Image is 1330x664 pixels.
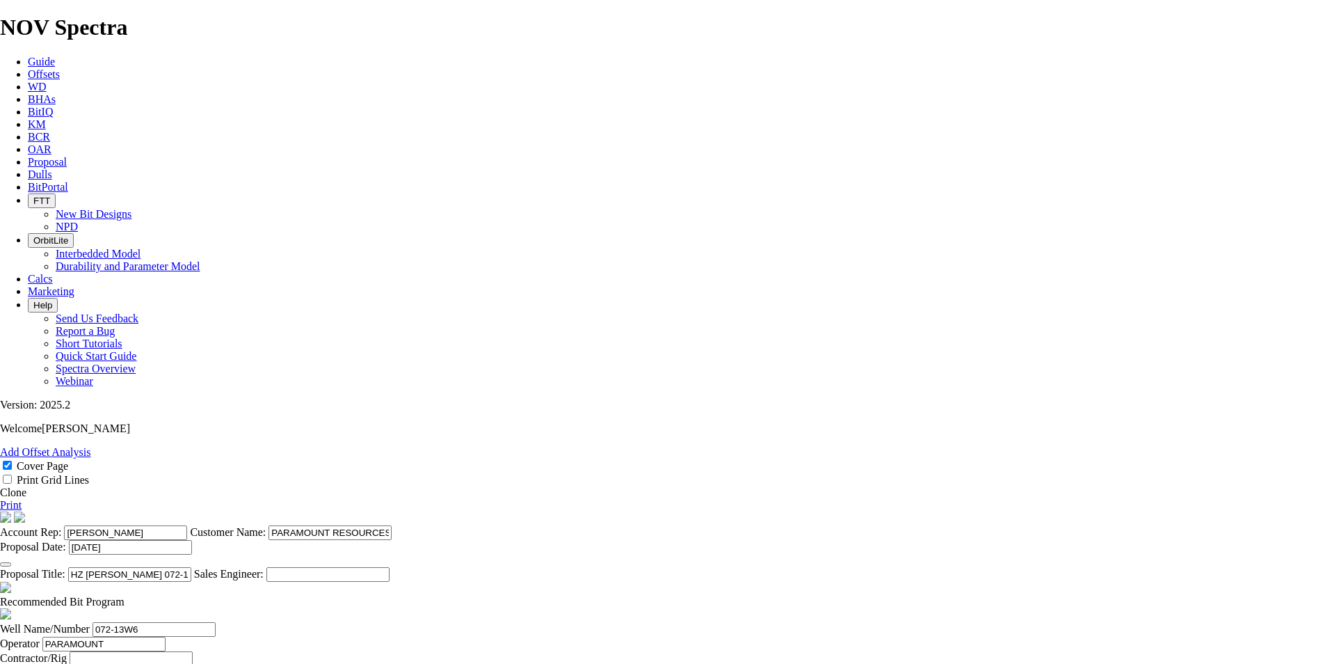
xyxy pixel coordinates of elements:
[56,221,78,232] a: NPD
[28,285,74,297] a: Marketing
[14,512,25,523] img: cover-graphic.e5199e77.png
[28,68,60,80] a: Offsets
[56,248,141,260] a: Interbedded Model
[28,298,58,313] button: Help
[28,56,55,68] a: Guide
[190,526,266,538] label: Customer Name:
[194,568,264,580] label: Sales Engineer:
[56,313,138,324] a: Send Us Feedback
[28,131,50,143] a: BCR
[56,325,115,337] a: Report a Bug
[56,338,122,349] a: Short Tutorials
[28,168,52,180] a: Dulls
[56,260,200,272] a: Durability and Parameter Model
[17,474,89,486] label: Print Grid Lines
[56,350,136,362] a: Quick Start Guide
[56,208,131,220] a: New Bit Designs
[28,273,53,285] a: Calcs
[56,363,136,374] a: Spectra Overview
[28,156,67,168] a: Proposal
[17,460,68,472] label: Cover Page
[33,300,52,310] span: Help
[28,193,56,208] button: FTT
[28,181,68,193] a: BitPortal
[56,375,93,387] a: Webinar
[28,118,46,130] a: KM
[33,196,50,206] span: FTT
[42,422,130,434] span: [PERSON_NAME]
[28,93,56,105] a: BHAs
[33,235,68,246] span: OrbitLite
[28,106,53,118] a: BitIQ
[28,81,47,93] a: WD
[28,233,74,248] button: OrbitLite
[28,143,51,155] a: OAR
